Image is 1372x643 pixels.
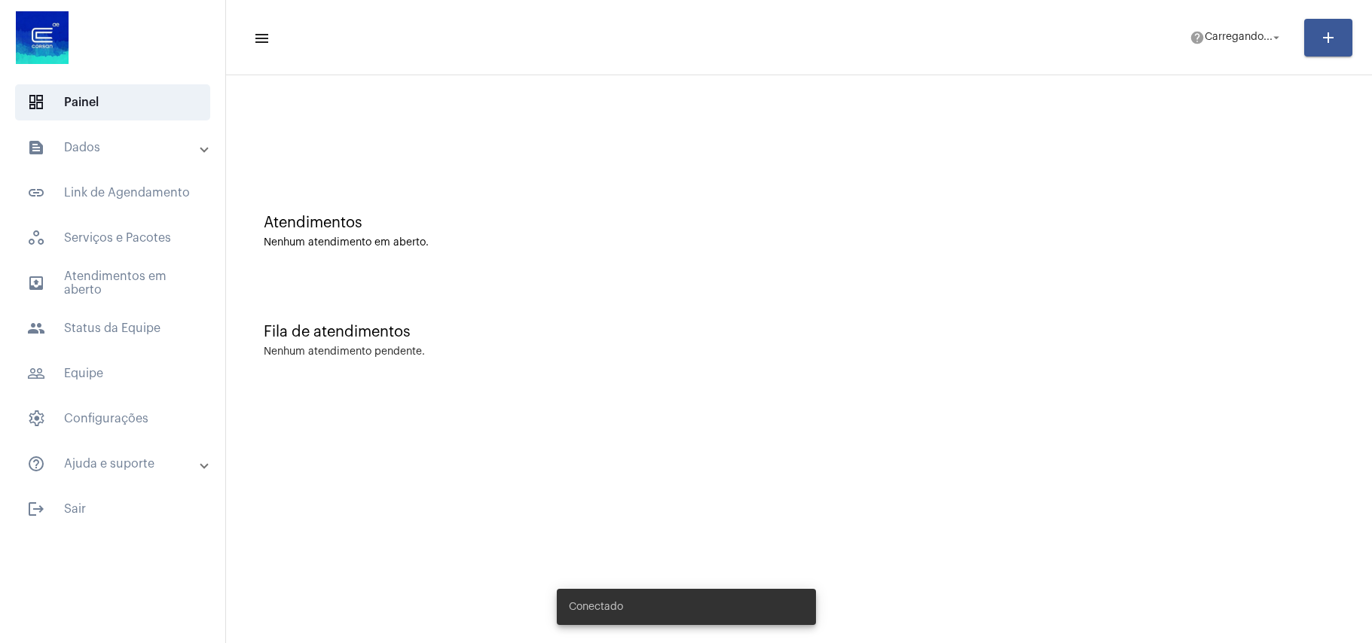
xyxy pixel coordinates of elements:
[27,319,45,337] mat-icon: sidenav icon
[264,237,1334,248] div: Nenhum atendimento em aberto.
[9,130,225,166] mat-expansion-panel-header: sidenav iconDados
[27,229,45,247] span: sidenav icon
[1270,31,1283,44] mat-icon: arrow_drop_down
[264,215,1334,231] div: Atendimentos
[27,184,45,202] mat-icon: sidenav icon
[264,346,425,358] div: Nenhum atendimento pendente.
[1181,23,1292,53] button: Carregando...
[253,29,268,47] mat-icon: sidenav icon
[27,364,45,382] mat-icon: sidenav icon
[15,491,210,527] span: Sair
[12,8,72,68] img: d4669ae0-8c07-2337-4f67-34b0df7f5ae4.jpeg
[27,93,45,111] span: sidenav icon
[15,84,210,120] span: Painel
[15,310,210,346] span: Status da Equipe
[1190,30,1205,45] mat-icon: help
[1205,32,1273,43] span: Carregando...
[27,410,45,428] span: sidenav icon
[15,175,210,211] span: Link de Agendamento
[15,220,210,256] span: Serviços e Pacotes
[264,324,1334,340] div: Fila de atendimentos
[1319,29,1337,47] mat-icon: add
[15,355,210,392] span: Equipe
[27,500,45,518] mat-icon: sidenav icon
[27,139,201,157] mat-panel-title: Dados
[9,446,225,482] mat-expansion-panel-header: sidenav iconAjuda e suporte
[15,401,210,437] span: Configurações
[569,599,623,614] span: Conectado
[27,274,45,292] mat-icon: sidenav icon
[15,265,210,301] span: Atendimentos em aberto
[27,139,45,157] mat-icon: sidenav icon
[27,455,45,473] mat-icon: sidenav icon
[27,455,201,473] mat-panel-title: Ajuda e suporte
